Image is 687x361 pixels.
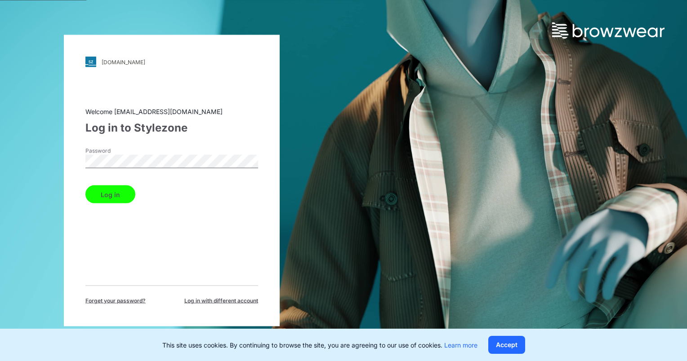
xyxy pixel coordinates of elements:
[85,297,146,305] span: Forget your password?
[85,147,148,155] label: Password
[444,341,477,349] a: Learn more
[85,57,96,67] img: svg+xml;base64,PHN2ZyB3aWR0aD0iMjgiIGhlaWdodD0iMjgiIHZpZXdCb3g9IjAgMCAyOCAyOCIgZmlsbD0ibm9uZSIgeG...
[184,297,258,305] span: Log in with different account
[85,57,258,67] a: [DOMAIN_NAME]
[85,120,258,136] div: Log in to Stylezone
[85,107,258,116] div: Welcome [EMAIL_ADDRESS][DOMAIN_NAME]
[552,22,665,39] img: browzwear-logo.73288ffb.svg
[102,58,145,65] div: [DOMAIN_NAME]
[162,340,477,350] p: This site uses cookies. By continuing to browse the site, you are agreeing to our use of cookies.
[85,185,135,203] button: Log in
[488,336,525,354] button: Accept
